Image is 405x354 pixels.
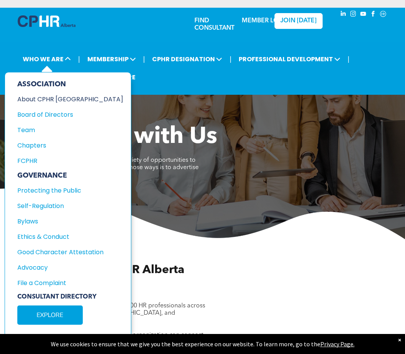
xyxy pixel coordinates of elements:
div: Advocacy [17,263,113,272]
a: Advocacy [17,263,123,272]
a: JOIN [DATE] [274,13,323,29]
div: Self-Regulation [17,201,113,211]
span: JOIN [DATE] [280,17,316,25]
a: Good Character Attestation [17,247,123,257]
a: Social network [379,10,387,20]
a: MEMBER LOGIN [242,18,290,24]
a: Bylaws [17,216,123,226]
div: Protecting the Public [17,186,113,195]
span: WHO WE ARE [20,52,73,66]
a: About CPHR [GEOGRAPHIC_DATA] [17,94,123,104]
span: PROFESSIONAL DEVELOPMENT [236,52,343,66]
span: CPHR DESIGNATION [150,52,224,66]
div: Team [17,125,113,135]
div: GOVERNANCE [17,171,123,180]
a: Privacy Page. [320,340,355,348]
a: Protecting the Public [17,186,123,195]
span: CONSULTANT DIRECTORY [17,294,123,301]
div: File a Complaint [17,278,113,288]
li: | [78,51,80,67]
div: About CPHR [GEOGRAPHIC_DATA] [17,94,113,104]
li: | [143,51,145,67]
a: Board of Directors [17,110,123,119]
span: MEMBERSHIP [85,52,138,66]
a: youtube [359,10,367,20]
a: instagram [349,10,357,20]
a: Team [17,125,123,135]
a: FCPHR [17,156,123,166]
a: FIND CONSULTANT [194,18,234,31]
div: Bylaws [17,216,113,226]
a: CAREER CENTRE [82,70,138,84]
a: EXPLORE [17,305,83,325]
a: Self-Regulation [17,201,123,211]
a: Ethics & Conduct [17,232,123,242]
div: Board of Directors [17,110,113,119]
a: facebook [369,10,377,20]
div: Chapters [17,141,113,150]
a: linkedin [339,10,347,20]
li: | [348,51,350,67]
a: Chapters [17,141,123,150]
div: Dismiss notification [398,336,401,344]
div: ASSOCIATION [17,80,123,89]
li: | [229,51,231,67]
a: File a Complaint [17,278,123,288]
div: Ethics & Conduct [17,232,113,242]
div: Good Character Attestation [17,247,113,257]
img: A blue and white logo for cp alberta [18,15,75,27]
div: FCPHR [17,156,113,166]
